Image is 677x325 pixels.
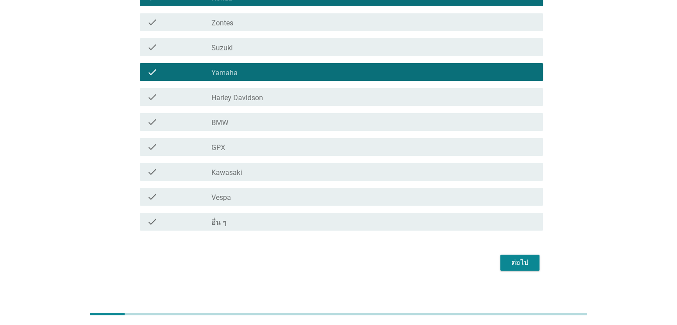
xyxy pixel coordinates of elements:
label: อื่น ๆ [211,218,227,227]
i: check [147,216,158,227]
i: check [147,67,158,77]
i: check [147,117,158,127]
i: check [147,142,158,152]
label: Kawasaki [211,168,242,177]
i: check [147,92,158,102]
label: BMW [211,118,228,127]
i: check [147,191,158,202]
i: check [147,17,158,28]
button: ต่อไป [500,255,539,271]
label: GPX [211,143,225,152]
label: Yamaha [211,69,238,77]
label: Harley Davidson [211,93,263,102]
label: Zontes [211,19,233,28]
i: check [147,42,158,53]
i: check [147,167,158,177]
label: Suzuki [211,44,233,53]
label: Vespa [211,193,231,202]
div: ต่อไป [507,257,532,268]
